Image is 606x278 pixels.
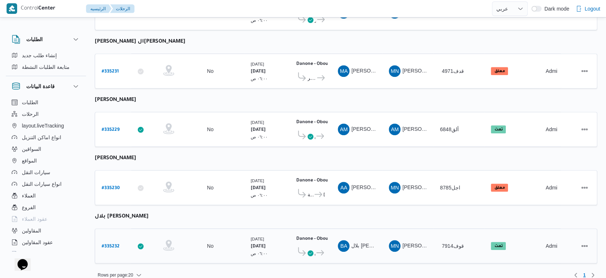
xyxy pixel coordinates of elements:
[251,244,266,249] b: [DATE]
[251,186,266,191] b: [DATE]
[102,183,120,193] a: #335230
[22,156,37,165] span: المواقع
[95,97,136,103] b: [PERSON_NAME]
[22,98,38,107] span: الطلبات
[251,193,267,197] small: ٠٦:٠٠ ص
[546,243,560,249] span: Admin
[579,124,590,135] button: Actions
[573,1,603,16] button: Logout
[389,124,400,135] div: Abozaid Muhammad Abozaid Said
[9,213,83,225] button: عقود العملاء
[314,15,316,24] span: قسم أول مدينة نصر
[22,168,50,177] span: سيارات النقل
[9,248,83,260] button: اجهزة التليفون
[491,242,506,250] span: تمت
[402,68,456,74] span: [PERSON_NAME] قلاده
[86,4,112,13] button: الرئيسيه
[9,50,83,61] button: إنشاء طلب جديد
[338,240,349,252] div: Bilal Alsaid Isamaail Isamaail
[9,97,83,108] button: الطلبات
[351,68,442,74] span: [PERSON_NAME] ال[PERSON_NAME]
[7,3,17,14] img: X8yXhbKr1z7QwAAAABJRU5ErkJggg==
[95,214,149,220] b: بلال [PERSON_NAME]
[340,240,347,252] span: BA
[6,97,86,254] div: قاعدة البيانات
[251,236,264,241] small: [DATE]
[389,65,400,77] div: Maina Najib Shfiq Qladah
[102,244,120,249] b: # 335232
[391,65,399,77] span: MN
[9,236,83,248] button: عقود المقاولين
[95,156,136,161] b: [PERSON_NAME]
[22,215,47,223] span: عقود العملاء
[351,184,393,190] span: [PERSON_NAME]
[579,240,590,252] button: Actions
[102,241,120,251] a: #335232
[7,249,31,271] iframe: chat widget
[22,238,53,247] span: عقود المقاولين
[9,201,83,213] button: الفروع
[494,128,503,132] b: تمت
[95,39,185,45] b: [PERSON_NAME] ال[PERSON_NAME]
[207,126,214,133] div: No
[251,120,264,125] small: [DATE]
[102,125,120,134] a: #335229
[251,18,267,23] small: ٠٦:٠٠ ص
[22,110,39,118] span: الرحلات
[102,128,120,133] b: # 335229
[9,167,83,178] button: سيارات النقل
[9,61,83,73] button: متابعة الطلبات النشطة
[546,68,560,74] span: Admin
[308,74,316,82] span: قسم أول مدينة نصر
[26,35,43,44] h3: الطلبات
[351,126,393,132] span: [PERSON_NAME]
[391,124,399,135] span: AM
[340,65,348,77] span: MA
[296,62,331,67] b: Danone - Obour
[491,67,508,75] span: معلق
[26,82,55,91] h3: قاعدة البيانات
[402,126,444,132] span: [PERSON_NAME]
[9,155,83,167] button: المواقع
[351,243,403,248] span: بلال [PERSON_NAME]
[9,178,83,190] button: انواع سيارات النقل
[296,120,331,125] b: Danone - Obour
[22,226,41,235] span: المقاولين
[440,126,458,132] span: ألق6848
[9,132,83,143] button: انواع اماكن التنزيل
[12,35,80,44] button: الطلبات
[442,243,464,249] span: 7914قوف
[494,244,503,248] b: تمت
[340,182,347,193] span: AA
[9,143,83,155] button: السواقين
[314,132,315,141] span: قسم عين شمس
[579,182,590,193] button: Actions
[323,190,325,199] span: Danone - Obour
[102,69,119,74] b: # 335231
[314,248,315,257] span: قسم عين شمس
[102,186,120,191] b: # 335230
[207,243,214,249] div: No
[389,182,400,193] div: Maina Najib Shfiq Qladah
[491,184,508,192] span: معلق
[22,145,41,153] span: السواقين
[338,124,349,135] div: Abozaid Muhammad Abozaid Said
[22,63,70,71] span: متابعة الطلبات النشطة
[110,4,134,13] button: الرحلات
[579,65,590,77] button: Actions
[22,121,64,130] span: layout.liveTracking
[22,250,52,258] span: اجهزة التليفون
[391,240,399,252] span: MN
[22,133,61,142] span: انواع اماكن التنزيل
[402,184,456,190] span: [PERSON_NAME] قلاده
[22,51,57,60] span: إنشاء طلب جديد
[546,185,560,191] span: Admin
[102,66,119,76] a: #335231
[207,68,214,74] div: No
[491,125,506,133] span: تمت
[340,124,348,135] span: AM
[442,68,464,74] span: 4971قدف
[9,108,83,120] button: الرحلات
[542,6,569,12] span: Dark mode
[9,190,83,201] button: العملاء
